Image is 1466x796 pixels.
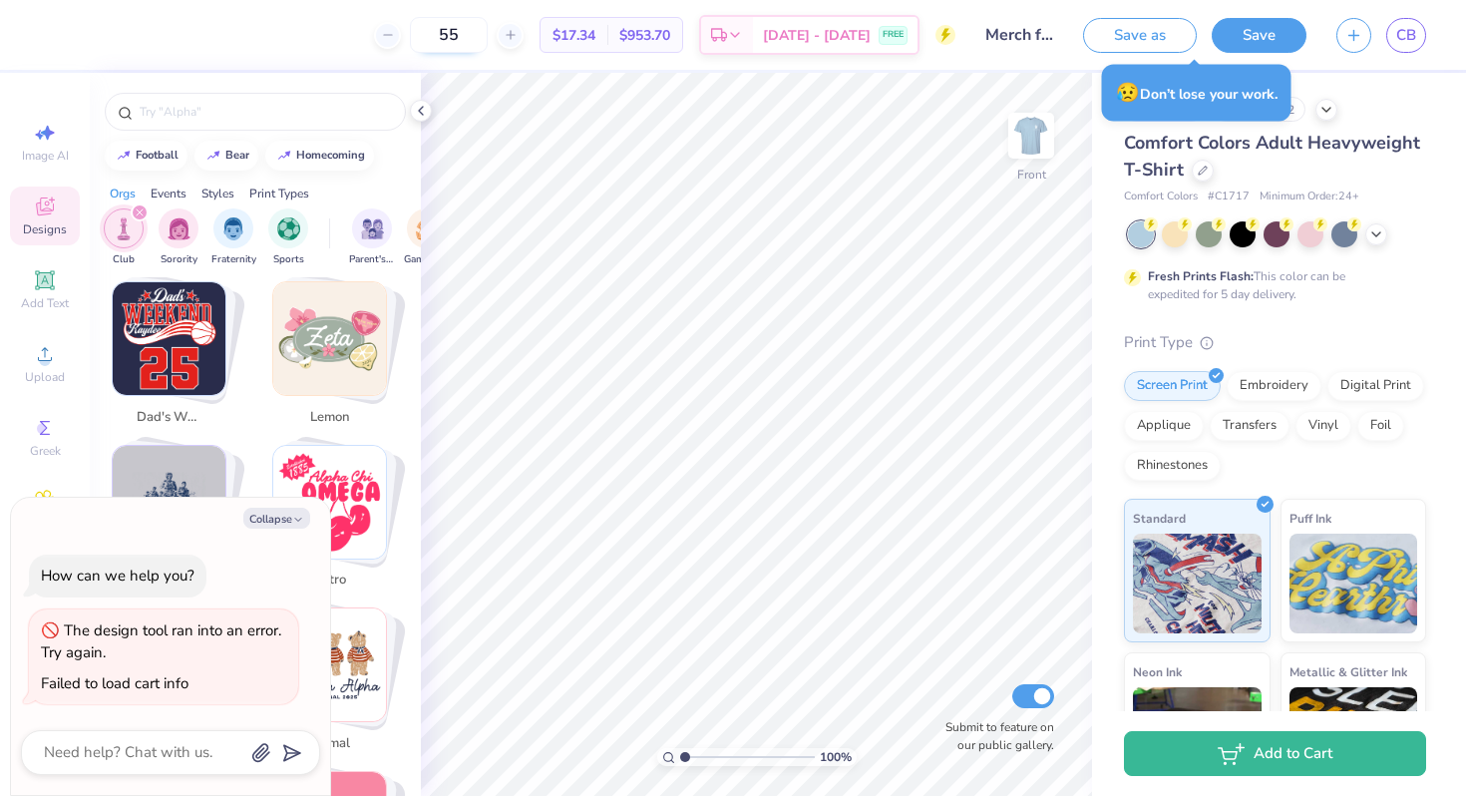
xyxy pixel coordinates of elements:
[273,446,386,559] img: retro
[1124,451,1221,481] div: Rhinestones
[1210,411,1289,441] div: Transfers
[410,17,488,53] input: – –
[297,408,362,428] span: lemon
[1295,411,1351,441] div: Vinyl
[104,208,144,267] button: filter button
[1133,661,1182,682] span: Neon Ink
[1357,411,1404,441] div: Foil
[1260,189,1359,205] span: Minimum Order: 24 +
[296,150,365,161] div: homecoming
[194,141,258,171] button: bear
[1017,166,1046,184] div: Front
[1083,18,1197,53] button: Save as
[205,150,221,162] img: trend_line.gif
[159,208,198,267] div: filter for Sorority
[1327,371,1424,401] div: Digital Print
[161,252,197,267] span: Sorority
[404,252,450,267] span: Game Day
[361,217,384,240] img: Parent's Weekend Image
[276,150,292,162] img: trend_line.gif
[273,282,386,395] img: lemon
[416,217,439,240] img: Game Day Image
[243,508,310,529] button: Collapse
[349,208,395,267] button: filter button
[211,208,256,267] button: filter button
[1124,331,1426,354] div: Print Type
[168,217,190,240] img: Sorority Image
[268,208,308,267] div: filter for Sports
[225,150,249,161] div: bear
[273,252,304,267] span: Sports
[151,185,186,202] div: Events
[25,369,65,385] span: Upload
[277,217,300,240] img: Sports Image
[268,208,308,267] button: filter button
[1386,18,1426,53] a: CB
[552,25,595,46] span: $17.34
[113,252,135,267] span: Club
[1133,508,1186,529] span: Standard
[137,408,201,428] span: dad's weekend
[104,208,144,267] div: filter for Club
[41,673,188,693] div: Failed to load cart info
[159,208,198,267] button: filter button
[113,217,135,240] img: Club Image
[1396,24,1416,47] span: CB
[138,102,393,122] input: Try "Alpha"
[211,208,256,267] div: filter for Fraternity
[249,185,309,202] div: Print Types
[1124,131,1420,182] span: Comfort Colors Adult Heavyweight T-Shirt
[222,217,244,240] img: Fraternity Image
[110,185,136,202] div: Orgs
[113,446,225,559] img: country
[970,15,1068,55] input: Untitled Design
[1102,65,1291,122] div: Don’t lose your work.
[1133,687,1262,787] img: Neon Ink
[820,748,852,766] span: 100 %
[1124,371,1221,401] div: Screen Print
[30,443,61,459] span: Greek
[260,445,411,598] button: Stack Card Button retro
[1208,189,1250,205] span: # C1717
[211,252,256,267] span: Fraternity
[1289,687,1418,787] img: Metallic & Glitter Ink
[883,28,904,42] span: FREE
[105,141,187,171] button: football
[22,148,69,164] span: Image AI
[1148,268,1254,284] strong: Fresh Prints Flash:
[100,445,250,598] button: Stack Card Button country
[1148,267,1393,303] div: This color can be expedited for 5 day delivery.
[113,282,225,395] img: dad's weekend
[1116,80,1140,106] span: 😥
[265,141,374,171] button: homecoming
[21,295,69,311] span: Add Text
[136,150,179,161] div: football
[1124,411,1204,441] div: Applique
[41,566,194,586] div: How can we help you?
[934,718,1054,754] label: Submit to feature on our public gallery.
[201,185,234,202] div: Styles
[116,150,132,162] img: trend_line.gif
[1289,508,1331,529] span: Puff Ink
[404,208,450,267] div: filter for Game Day
[349,252,395,267] span: Parent's Weekend
[1133,534,1262,633] img: Standard
[763,25,871,46] span: [DATE] - [DATE]
[1011,116,1051,156] img: Front
[1289,661,1407,682] span: Metallic & Glitter Ink
[619,25,670,46] span: $953.70
[404,208,450,267] button: filter button
[1124,731,1426,776] button: Add to Cart
[41,620,281,663] div: The design tool ran into an error. Try again.
[1289,534,1418,633] img: Puff Ink
[100,281,250,435] button: Stack Card Button dad's weekend
[1212,18,1306,53] button: Save
[349,208,395,267] div: filter for Parent's Weekend
[1124,189,1198,205] span: Comfort Colors
[1227,371,1321,401] div: Embroidery
[260,607,411,761] button: Stack Card Button formal
[260,281,411,435] button: Stack Card Button lemon
[23,221,67,237] span: Designs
